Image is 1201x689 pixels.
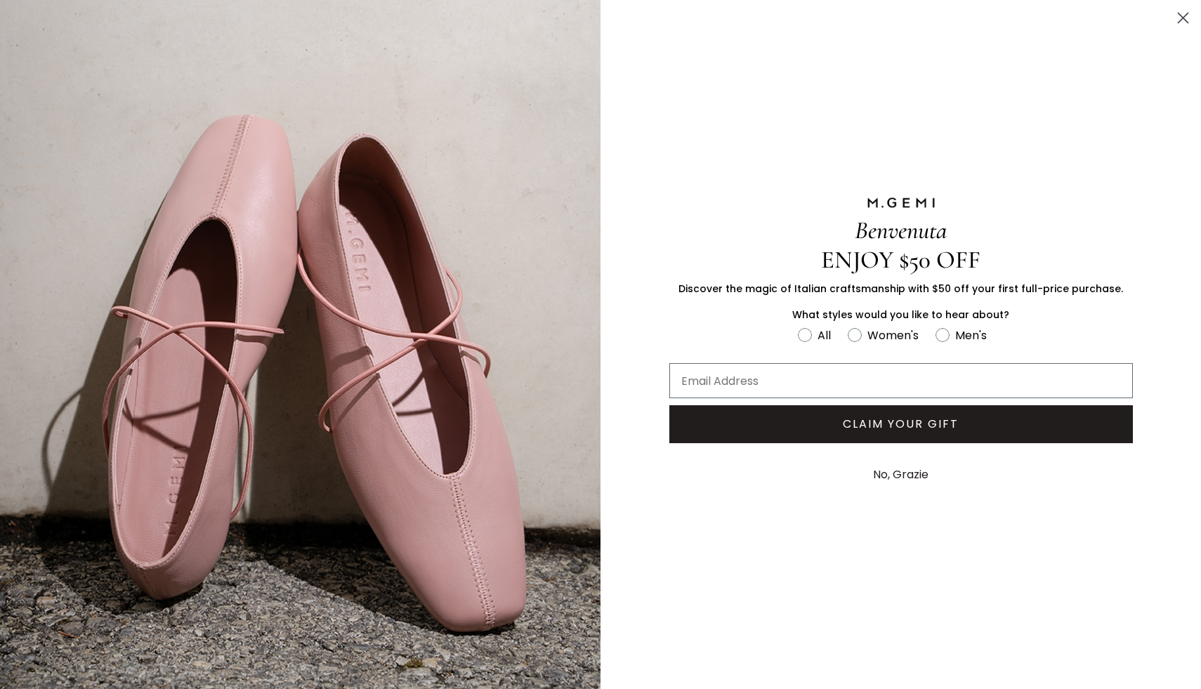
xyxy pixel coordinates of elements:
div: Women's [867,327,919,344]
input: Email Address [669,363,1133,398]
span: Benvenuta [855,216,947,245]
div: Men's [955,327,987,344]
span: ENJOY $50 OFF [821,245,980,275]
button: No, Grazie [866,457,936,492]
img: M.GEMI [866,197,936,209]
button: CLAIM YOUR GIFT [669,405,1133,443]
button: Close dialog [1171,6,1195,30]
span: Discover the magic of Italian craftsmanship with $50 off your first full-price purchase. [678,282,1123,296]
span: What styles would you like to hear about? [792,308,1009,322]
div: All [818,327,831,344]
